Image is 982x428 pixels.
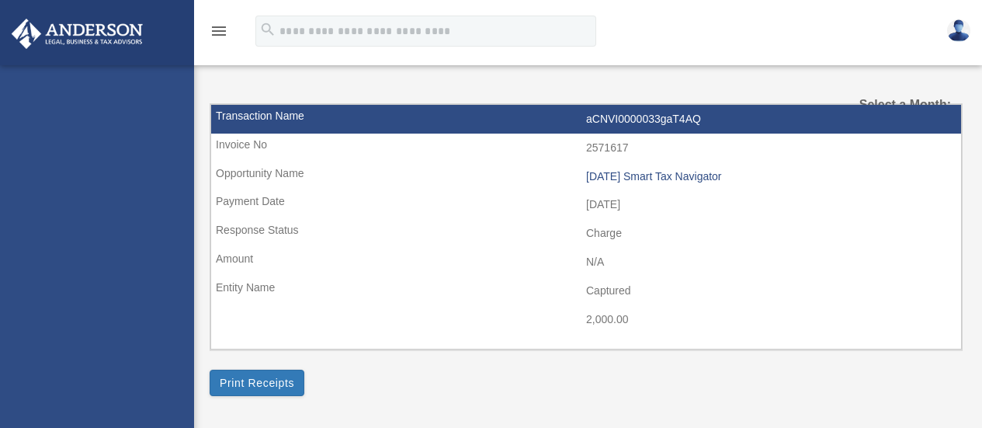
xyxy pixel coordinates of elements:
[210,27,228,40] a: menu
[586,170,953,183] div: [DATE] Smart Tax Navigator
[211,248,961,277] td: N/A
[211,219,961,249] td: Charge
[947,19,970,42] img: User Pic
[211,134,961,163] td: 2571617
[210,370,304,396] button: Print Receipts
[7,19,147,49] img: Anderson Advisors Platinum Portal
[211,105,961,134] td: aCNVI0000033gaT4AQ
[211,190,961,220] td: [DATE]
[210,22,228,40] i: menu
[211,305,961,335] td: 2,000.00
[259,21,276,38] i: search
[211,277,961,306] td: Captured
[848,94,951,116] label: Select a Month:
